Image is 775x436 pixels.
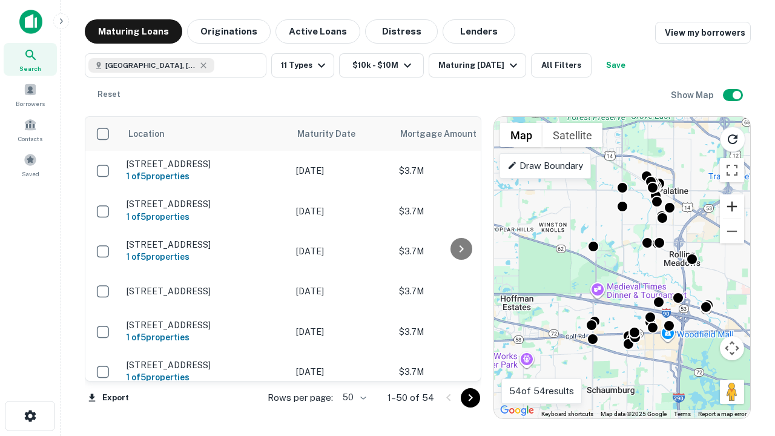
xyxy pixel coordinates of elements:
span: Search [19,64,41,73]
button: Zoom out [720,219,744,243]
p: [DATE] [296,205,387,218]
button: Drag Pegman onto the map to open Street View [720,380,744,404]
button: Distress [365,19,438,44]
p: [DATE] [296,245,387,258]
button: Show street map [500,123,542,147]
span: Map data ©2025 Google [601,411,667,417]
button: Originations [187,19,271,44]
a: View my borrowers [655,22,751,44]
p: $3.7M [399,205,520,218]
p: [STREET_ADDRESS] [127,320,284,331]
span: Location [128,127,165,141]
button: Maturing Loans [85,19,182,44]
span: [GEOGRAPHIC_DATA], [GEOGRAPHIC_DATA] [105,60,196,71]
button: Export [85,389,132,407]
p: 54 of 54 results [509,384,574,398]
th: Mortgage Amount [393,117,526,151]
button: Reset [90,82,128,107]
button: Lenders [443,19,515,44]
p: $3.7M [399,245,520,258]
a: Contacts [4,113,57,146]
p: $3.7M [399,365,520,378]
button: All Filters [531,53,592,78]
button: Keyboard shortcuts [541,410,593,418]
button: Active Loans [275,19,360,44]
h6: 1 of 5 properties [127,250,284,263]
p: $3.7M [399,325,520,339]
img: capitalize-icon.png [19,10,42,34]
p: [STREET_ADDRESS] [127,360,284,371]
div: 0 0 [494,117,750,418]
a: Report a map error [698,411,747,417]
button: 11 Types [271,53,334,78]
h6: 1 of 5 properties [127,331,284,344]
a: Open this area in Google Maps (opens a new window) [497,403,537,418]
p: $3.7M [399,285,520,298]
button: Reload search area [720,127,745,152]
div: Maturing [DATE] [438,58,521,73]
iframe: Chat Widget [714,300,775,358]
h6: 1 of 5 properties [127,371,284,384]
button: Go to next page [461,388,480,408]
button: Maturing [DATE] [429,53,526,78]
p: [STREET_ADDRESS] [127,159,284,170]
button: Show satellite imagery [542,123,602,147]
p: [DATE] [296,285,387,298]
th: Maturity Date [290,117,393,151]
a: Borrowers [4,78,57,111]
span: Saved [22,169,39,179]
h6: 1 of 5 properties [127,210,284,223]
p: 1–50 of 54 [387,391,434,405]
span: Contacts [18,134,42,144]
p: Draw Boundary [507,159,583,173]
a: Terms (opens in new tab) [674,411,691,417]
p: [STREET_ADDRESS] [127,199,284,210]
p: [DATE] [296,164,387,177]
h6: 1 of 5 properties [127,170,284,183]
th: Location [120,117,290,151]
p: [STREET_ADDRESS] [127,286,284,297]
button: Toggle fullscreen view [720,158,744,182]
p: $3.7M [399,164,520,177]
span: Borrowers [16,99,45,108]
span: Maturity Date [297,127,371,141]
span: Mortgage Amount [400,127,492,141]
p: [STREET_ADDRESS] [127,239,284,250]
a: Search [4,43,57,76]
div: 50 [338,389,368,406]
button: $10k - $10M [339,53,424,78]
a: Saved [4,148,57,181]
p: [DATE] [296,365,387,378]
button: Zoom in [720,194,744,219]
h6: Show Map [671,88,716,102]
button: Save your search to get updates of matches that match your search criteria. [596,53,635,78]
p: Rows per page: [268,391,333,405]
img: Google [497,403,537,418]
p: [DATE] [296,325,387,339]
